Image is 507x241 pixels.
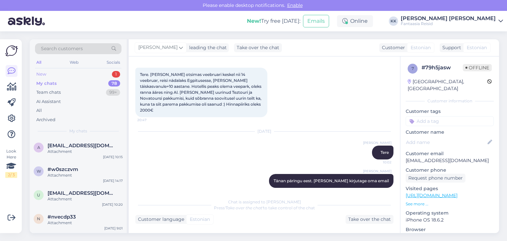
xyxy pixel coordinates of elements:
[37,216,40,221] span: n
[138,44,178,51] span: [PERSON_NAME]
[5,45,18,57] img: Askly Logo
[406,139,486,146] input: Add name
[422,64,463,72] div: # 79h5jasw
[48,172,123,178] div: Attachment
[411,44,431,51] span: Estonian
[225,205,263,210] i: 'Take over the chat'
[214,205,315,210] span: Press to take control of the chat
[467,44,487,51] span: Estonian
[103,155,123,159] div: [DATE] 10:15
[406,201,494,207] p: See more ...
[303,15,329,27] button: Emails
[406,150,494,157] p: Customer email
[105,58,121,67] div: Socials
[337,15,373,27] div: Online
[48,166,78,172] span: #w0szczvm
[367,160,391,165] span: 10:02
[48,143,116,149] span: anneli.mardin@hotmail.com
[106,89,120,96] div: 99+
[108,80,120,87] div: 78
[36,107,42,114] div: All
[48,196,123,202] div: Attachment
[389,17,398,26] div: KK
[37,145,40,150] span: a
[412,66,414,71] span: 7
[48,190,116,196] span: urve.tabri@hotmail.com
[102,202,123,207] div: [DATE] 10:20
[41,45,83,52] span: Search customers
[440,44,461,51] div: Support
[408,78,487,92] div: [GEOGRAPHIC_DATA], [GEOGRAPHIC_DATA]
[381,150,389,155] span: Tere
[135,128,393,134] div: [DATE]
[406,192,457,198] a: [URL][DOMAIN_NAME]
[247,17,300,25] div: Try free [DATE]:
[247,18,261,24] b: New!
[406,116,494,126] input: Add a tag
[379,44,405,51] div: Customer
[186,44,227,51] div: leading the chat
[274,178,389,183] span: Tänan päringu eest. [PERSON_NAME] kirjutage oma email
[68,58,80,67] div: Web
[401,21,496,26] div: Fantaasia Reisid
[37,169,41,174] span: w
[406,210,494,217] p: Operating system
[234,43,282,52] div: Take over the chat
[37,192,40,197] span: u
[406,217,494,224] p: iPhone OS 18.6.2
[112,71,120,78] div: 1
[367,188,391,193] span: 10:02
[346,215,393,224] div: Take over the chat
[103,178,123,183] div: [DATE] 14:17
[406,167,494,174] p: Customer phone
[135,216,184,223] div: Customer language
[48,214,76,220] span: #nvecdp33
[69,128,87,134] span: My chats
[406,108,494,115] p: Customer tags
[406,98,494,104] div: Customer information
[104,226,123,231] div: [DATE] 9:01
[36,80,57,87] div: My chats
[406,226,494,233] p: Browser
[401,16,503,26] a: [PERSON_NAME] [PERSON_NAME]Fantaasia Reisid
[36,117,55,123] div: Archived
[36,98,61,105] div: AI Assistant
[285,2,305,8] span: Enable
[463,64,492,71] span: Offline
[36,89,61,96] div: Team chats
[190,216,210,223] span: Estonian
[406,157,494,164] p: [EMAIL_ADDRESS][DOMAIN_NAME]
[406,185,494,192] p: Visited pages
[363,169,391,174] span: [PERSON_NAME]
[5,172,17,178] div: 2 / 3
[401,16,496,21] div: [PERSON_NAME] [PERSON_NAME]
[5,148,17,178] div: Look Here
[363,140,391,145] span: [PERSON_NAME]
[406,129,494,136] p: Customer name
[140,72,262,113] span: Tere. [PERSON_NAME] otsimas veebruari keskel nii 14 veebruar, reisi nädalaks Egpitusesse, [PERSON...
[228,199,301,204] span: Chat is assigned to [PERSON_NAME]
[35,58,43,67] div: All
[36,71,46,78] div: New
[406,174,465,183] div: Request phone number
[48,149,123,155] div: Attachment
[48,220,123,226] div: Attachment
[137,118,162,122] span: 20:47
